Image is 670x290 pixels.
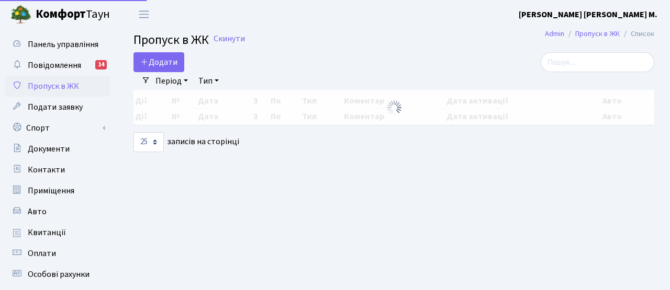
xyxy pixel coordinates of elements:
span: Пропуск в ЖК [28,80,79,92]
a: Пропуск в ЖК [575,28,620,39]
span: Авто [28,206,47,217]
a: Період [151,72,192,90]
a: Повідомлення14 [5,55,110,76]
span: Додати [140,56,177,68]
span: Контакти [28,164,65,176]
div: 14 [95,60,107,69]
a: Панель управління [5,34,110,55]
a: Особові рахунки [5,264,110,285]
label: записів на сторінці [133,132,239,152]
a: Документи [5,138,110,159]
b: [PERSON_NAME] [PERSON_NAME] М. [519,9,657,20]
img: Обробка... [386,99,403,116]
span: Приміщення [28,185,74,196]
span: Таун [36,6,110,24]
b: Комфорт [36,6,86,22]
span: Документи [28,143,70,155]
li: Список [620,28,654,40]
a: Тип [194,72,223,90]
select: записів на сторінці [133,132,164,152]
a: Подати заявку [5,97,110,118]
input: Пошук... [541,52,654,72]
a: Авто [5,201,110,222]
a: Квитанції [5,222,110,243]
nav: breadcrumb [529,23,670,45]
span: Повідомлення [28,60,81,71]
span: Оплати [28,248,56,259]
span: Подати заявку [28,101,83,113]
a: Приміщення [5,180,110,201]
a: Admin [545,28,564,39]
a: Оплати [5,243,110,264]
span: Пропуск в ЖК [133,31,209,49]
a: Спорт [5,118,110,138]
a: Скинути [214,34,245,44]
span: Особові рахунки [28,269,90,280]
button: Переключити навігацію [131,6,157,23]
a: [PERSON_NAME] [PERSON_NAME] М. [519,8,657,21]
img: logo.png [10,4,31,25]
a: Пропуск в ЖК [5,76,110,97]
span: Панель управління [28,39,98,50]
a: Додати [133,52,184,72]
span: Квитанції [28,227,66,238]
a: Контакти [5,159,110,180]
